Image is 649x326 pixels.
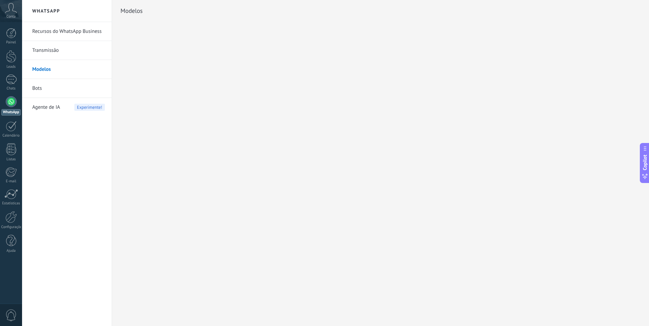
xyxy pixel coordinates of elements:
div: Leads [1,65,21,69]
div: Configurações [1,225,21,229]
div: Calendário [1,134,21,138]
li: Agente de IA [22,98,112,117]
a: Transmissão [32,41,105,60]
span: Agente de IA [32,98,60,117]
a: Agente de IAExperimente! [32,98,105,117]
li: Transmissão [22,41,112,60]
div: Chats [1,86,21,91]
div: WhatsApp [1,109,21,116]
a: Recursos do WhatsApp Business [32,22,105,41]
li: Recursos do WhatsApp Business [22,22,112,41]
span: Experimente! [74,104,105,111]
div: Ajuda [1,249,21,253]
a: Bots [32,79,105,98]
div: Listas [1,157,21,162]
h2: Modelos [120,4,641,18]
div: Estatísticas [1,201,21,206]
div: Painel [1,40,21,45]
span: Conta [6,15,16,19]
a: Modelos [32,60,105,79]
li: Bots [22,79,112,98]
div: E-mail [1,179,21,184]
span: Copilot [642,155,648,170]
li: Modelos [22,60,112,79]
